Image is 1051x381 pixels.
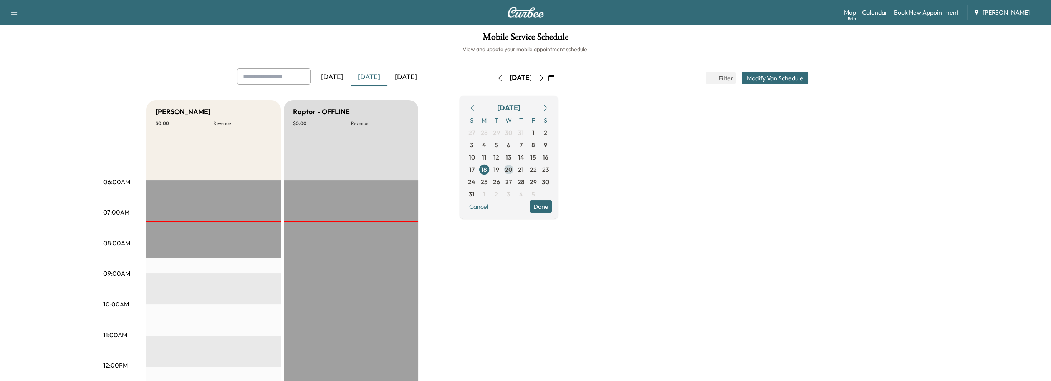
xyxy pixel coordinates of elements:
button: Cancel [466,200,492,213]
span: 7 [520,140,523,150]
span: 29 [493,128,500,137]
p: 08:00AM [103,238,130,248]
span: F [527,114,540,126]
span: 31 [518,128,524,137]
span: 5 [531,190,535,199]
span: 25 [481,177,488,186]
div: [DATE] [497,103,520,113]
span: 11 [482,153,487,162]
a: Book New Appointment [894,8,959,17]
span: [PERSON_NAME] [983,8,1030,17]
span: 30 [542,177,549,186]
h5: Raptor - OFFLINE [293,106,350,117]
span: 1 [483,190,485,199]
h1: Mobile Service Schedule [8,32,1043,45]
div: [DATE] [351,68,387,86]
div: [DATE] [510,73,532,83]
span: 27 [468,128,475,137]
span: 28 [481,128,488,137]
span: 13 [506,153,511,162]
h6: View and update your mobile appointment schedule. [8,45,1043,53]
p: Revenue [214,120,271,126]
span: S [540,114,552,126]
img: Curbee Logo [507,7,544,18]
span: 21 [518,165,524,174]
div: [DATE] [314,68,351,86]
span: 16 [543,153,548,162]
span: 3 [507,190,510,199]
span: 22 [530,165,537,174]
span: 9 [544,140,547,150]
span: W [503,114,515,126]
span: 8 [531,140,535,150]
span: 28 [518,177,525,186]
span: Filter [718,73,732,83]
span: 2 [495,190,498,199]
p: 10:00AM [103,299,129,309]
button: Done [530,200,552,213]
span: 5 [495,140,498,150]
p: 07:00AM [103,208,129,217]
a: Calendar [862,8,888,17]
span: 19 [493,165,499,174]
p: 12:00PM [103,361,128,370]
div: Beta [848,16,856,22]
span: M [478,114,490,126]
span: 3 [470,140,473,150]
p: 11:00AM [103,330,127,339]
span: S [466,114,478,126]
span: 30 [505,128,512,137]
p: $ 0.00 [293,120,351,126]
h5: [PERSON_NAME] [156,106,210,117]
span: 31 [469,190,475,199]
span: 12 [493,153,499,162]
span: 4 [482,140,486,150]
span: 2 [544,128,547,137]
span: 17 [469,165,475,174]
span: 4 [519,190,523,199]
span: T [490,114,503,126]
span: 20 [505,165,512,174]
span: 18 [481,165,487,174]
span: 23 [542,165,549,174]
span: 6 [507,140,510,150]
span: 26 [493,177,500,186]
span: T [515,114,527,126]
div: [DATE] [387,68,424,86]
p: $ 0.00 [156,120,214,126]
p: 09:00AM [103,269,130,278]
button: Filter [706,72,736,84]
span: 1 [532,128,535,137]
span: 15 [530,153,536,162]
p: 06:00AM [103,177,130,186]
span: 10 [469,153,475,162]
span: 24 [468,177,475,186]
span: 27 [505,177,512,186]
span: 14 [518,153,524,162]
span: 29 [530,177,537,186]
a: MapBeta [844,8,856,17]
button: Modify Van Schedule [742,72,808,84]
p: Revenue [351,120,409,126]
